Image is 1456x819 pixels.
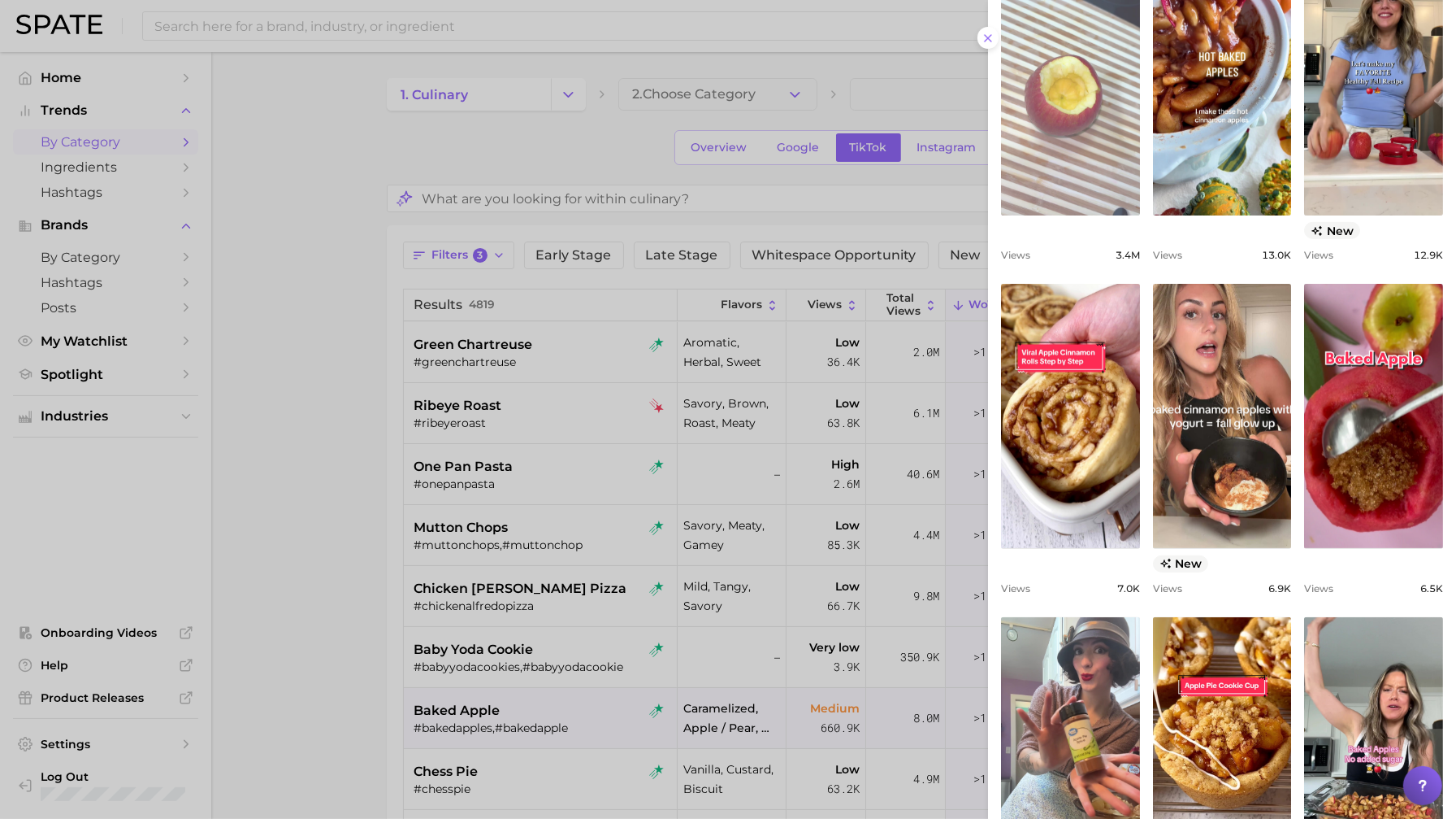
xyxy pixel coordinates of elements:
span: 6.5k [1420,582,1443,595]
span: 6.9k [1268,582,1291,595]
span: Views [1304,582,1333,595]
span: 3.4m [1116,249,1140,261]
span: 7.0k [1117,582,1140,595]
span: Views [1153,249,1182,261]
span: Views [1153,582,1182,595]
span: 13.0k [1262,249,1291,261]
span: Views [1304,249,1333,261]
span: Views [1001,249,1030,261]
span: new [1304,222,1360,239]
span: 12.9k [1414,249,1443,261]
span: Views [1001,582,1030,595]
span: new [1153,555,1209,573]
